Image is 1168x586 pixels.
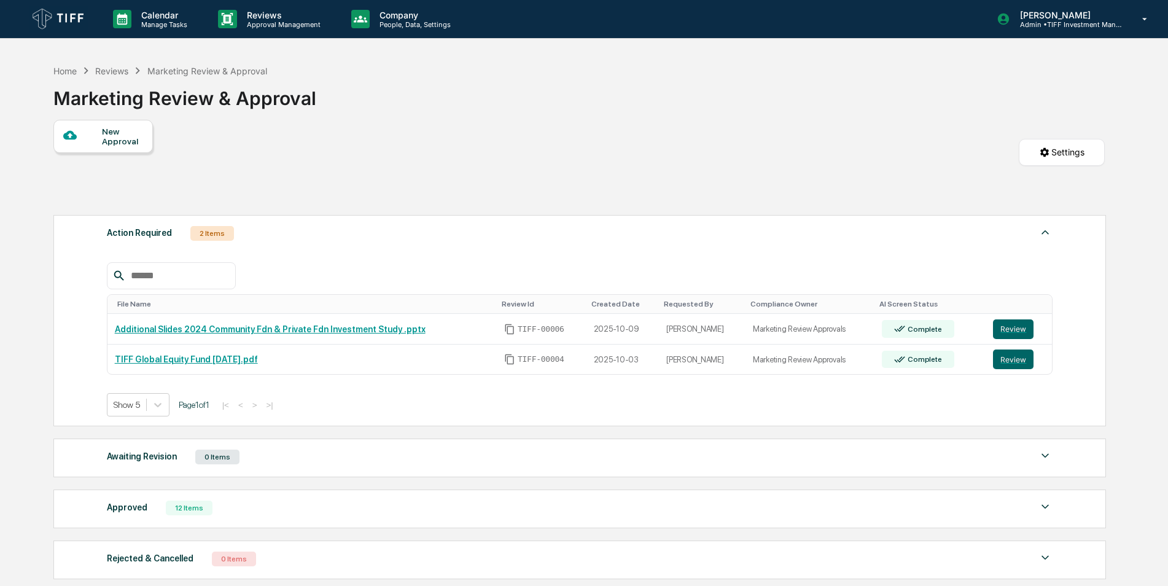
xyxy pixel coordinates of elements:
a: Review [993,319,1045,339]
div: Toggle SortBy [502,300,582,308]
button: >| [262,400,276,410]
td: Marketing Review Approvals [746,345,874,375]
div: Reviews [95,66,128,76]
img: caret [1038,550,1053,565]
p: [PERSON_NAME] [1010,10,1124,20]
div: Complete [905,325,941,334]
td: [PERSON_NAME] [659,314,746,345]
div: Approved [107,499,147,515]
div: Toggle SortBy [995,300,1047,308]
p: People, Data, Settings [370,20,457,29]
p: Approval Management [237,20,327,29]
div: 12 Items [166,501,212,515]
button: > [249,400,261,410]
span: Copy Id [504,354,515,365]
button: < [235,400,247,410]
a: Review [993,350,1045,369]
div: Marketing Review & Approval [147,66,267,76]
div: Action Required [107,225,172,241]
div: Home [53,66,77,76]
div: Complete [905,355,941,364]
td: 2025-10-09 [586,314,659,345]
div: Rejected & Cancelled [107,550,193,566]
div: Awaiting Revision [107,448,177,464]
span: TIFF-00004 [518,354,564,364]
p: Manage Tasks [131,20,193,29]
p: Calendar [131,10,193,20]
div: Toggle SortBy [750,300,870,308]
button: Review [993,319,1034,339]
a: TIFF Global Equity Fund [DATE].pdf [115,354,258,364]
a: Additional Slides 2024 Community Fdn & Private Fdn Investment Study .pptx [115,324,426,334]
span: Page 1 of 1 [179,400,209,410]
div: 0 Items [195,450,239,464]
img: caret [1038,499,1053,514]
img: logo [29,6,88,33]
div: New Approval [102,127,143,146]
p: Reviews [237,10,327,20]
button: Settings [1019,139,1105,166]
div: Toggle SortBy [664,300,741,308]
td: 2025-10-03 [586,345,659,375]
p: Company [370,10,457,20]
iframe: Open customer support [1129,545,1162,579]
div: Marketing Review & Approval [53,77,316,109]
div: Toggle SortBy [879,300,981,308]
span: Copy Id [504,324,515,335]
div: Toggle SortBy [117,300,492,308]
img: caret [1038,225,1053,240]
div: Toggle SortBy [591,300,654,308]
button: Review [993,350,1034,369]
div: 2 Items [190,226,234,241]
td: [PERSON_NAME] [659,345,746,375]
td: Marketing Review Approvals [746,314,874,345]
span: TIFF-00006 [518,324,564,334]
div: 0 Items [212,552,256,566]
button: |< [219,400,233,410]
p: Admin • TIFF Investment Management [1010,20,1124,29]
img: caret [1038,448,1053,463]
